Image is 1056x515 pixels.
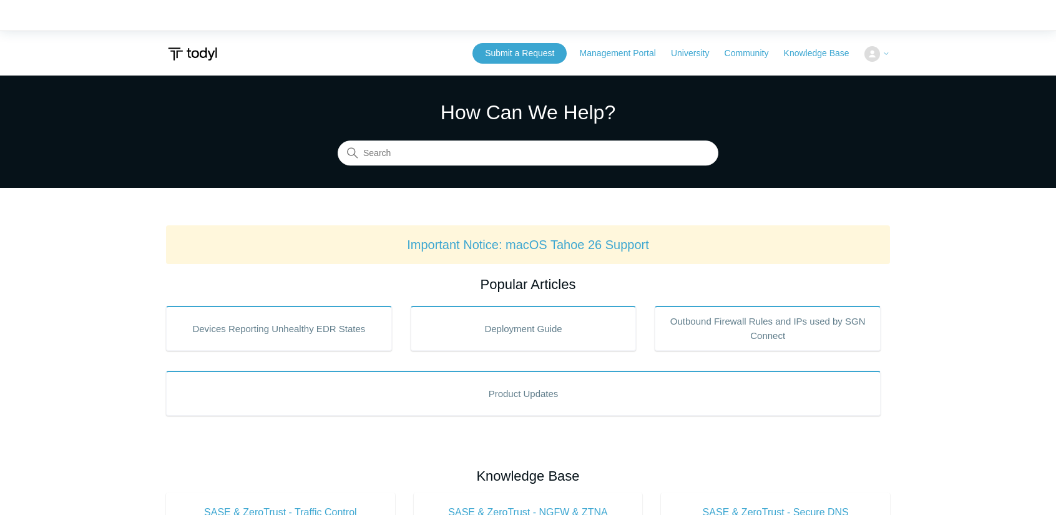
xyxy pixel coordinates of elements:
a: Knowledge Base [784,47,862,60]
a: Submit a Request [472,43,567,64]
a: Devices Reporting Unhealthy EDR States [166,306,392,351]
a: Important Notice: macOS Tahoe 26 Support [407,238,649,252]
a: Product Updates [166,371,881,416]
h1: How Can We Help? [338,97,718,127]
input: Search [338,141,718,166]
a: Outbound Firewall Rules and IPs used by SGN Connect [655,306,881,351]
a: Community [725,47,781,60]
a: Deployment Guide [411,306,637,351]
h2: Popular Articles [166,274,890,295]
a: Management Portal [580,47,668,60]
img: Todyl Support Center Help Center home page [166,42,219,66]
h2: Knowledge Base [166,466,890,486]
a: University [671,47,721,60]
